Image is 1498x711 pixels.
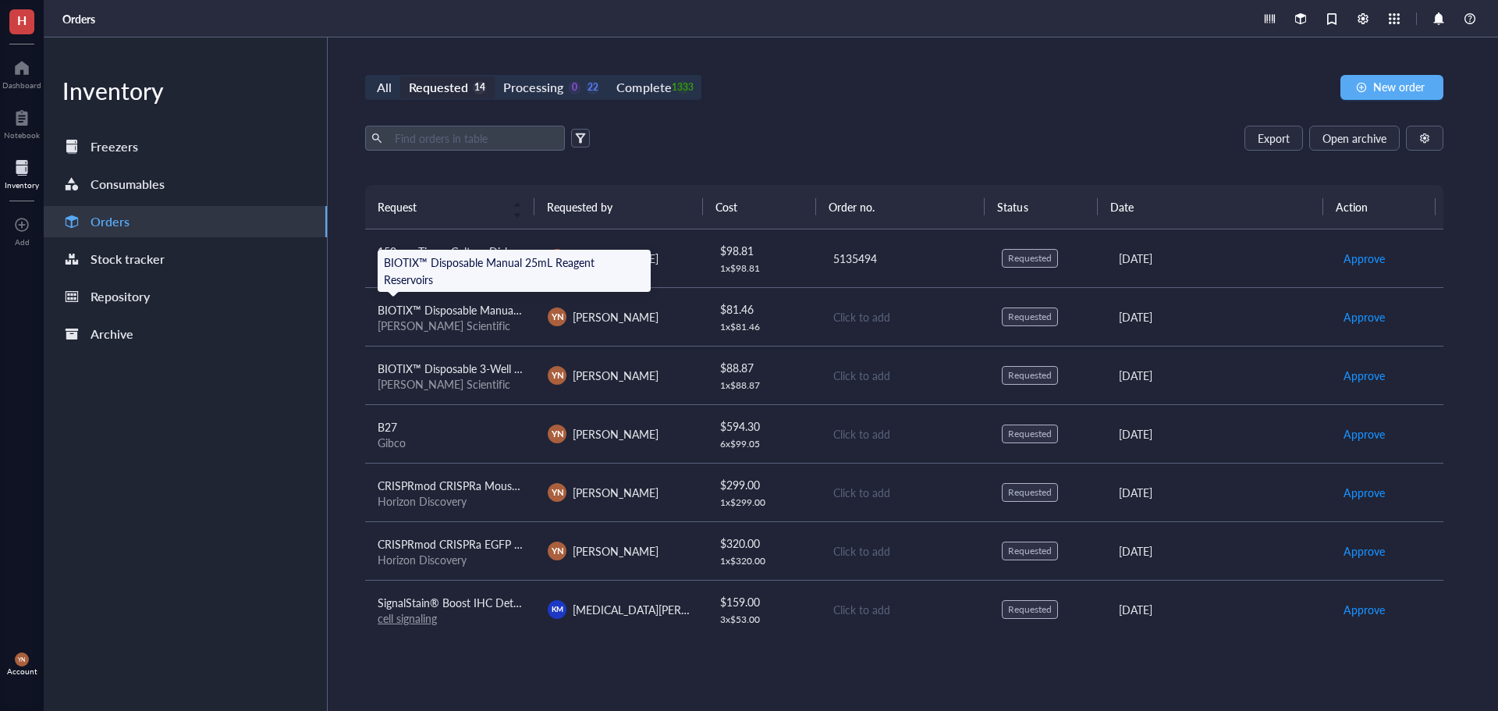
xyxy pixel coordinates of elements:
span: [PERSON_NAME] [573,485,658,500]
div: Inventory [5,180,39,190]
th: Order no. [816,185,985,229]
button: Approve [1343,304,1386,329]
div: Horizon Discovery [378,494,523,508]
div: Click to add [833,484,977,501]
div: 6 x $ 99.05 [720,438,808,450]
button: Approve [1343,246,1386,271]
div: Requested [1008,428,1052,440]
div: [DATE] [1119,542,1318,560]
div: Requested [1008,486,1052,499]
a: Consumables [44,169,327,200]
div: Requested [1008,545,1052,557]
span: KM [552,603,563,614]
span: Open archive [1322,132,1386,144]
button: Approve [1343,539,1386,563]
div: 5135494 [833,250,977,267]
div: $ 299.00 [720,476,808,493]
a: cell signaling [378,610,437,626]
div: $ 88.87 [720,359,808,376]
a: Dashboard [2,55,41,90]
div: Consumables [91,173,165,195]
span: Export [1258,132,1290,144]
div: Gibco [378,435,523,450]
div: $ 159.00 [720,593,808,610]
div: 3 x $ 53.00 [720,613,808,626]
div: Repository [91,286,150,308]
a: Inventory [5,155,39,190]
a: Archive [44,318,327,350]
span: [PERSON_NAME] [573,368,658,383]
span: Approve [1344,308,1385,325]
span: [MEDICAL_DATA][PERSON_NAME] [573,602,744,617]
div: Horizon Discovery [378,553,523,567]
div: 1 x $ 81.46 [720,321,808,333]
span: YN [551,310,563,323]
div: Notebook [4,130,40,140]
button: New order [1340,75,1443,100]
span: YN [551,544,563,557]
span: YN [18,656,26,663]
span: Approve [1344,542,1385,560]
td: 5135494 [819,229,989,288]
div: Complete [616,76,671,98]
div: 1 x $ 88.87 [720,379,808,392]
th: Cost [703,185,815,229]
div: Click to add [833,542,977,560]
span: CRISPRmod CRISPRa Mouse Nr4a1 (15370) Synthetic sgRNA - Set of 3, 2 nmol [378,478,764,493]
th: Action [1323,185,1436,229]
div: Click to add [833,367,977,384]
div: [PERSON_NAME] Scientific [378,318,523,332]
div: Processing [503,76,563,98]
div: 1333 [676,81,690,94]
td: Click to add [819,580,989,638]
div: [DATE] [1119,250,1318,267]
span: BIOTIX™ Disposable 3-Well Divided 25mL Reagent Reservoirs [378,361,676,376]
div: [DATE] [1119,425,1318,443]
a: Freezers [44,131,327,162]
span: 150mm Tissue Culture Dishes [378,244,521,259]
div: Requested [1008,369,1052,382]
span: Approve [1344,367,1385,384]
span: B27 [378,419,397,435]
th: Requested by [534,185,704,229]
span: YN [551,427,563,440]
div: Requested [1008,252,1052,265]
span: SignalStain® Boost IHC Detection Reagent (HRP, Rabbit) [378,595,653,610]
div: BIOTIX™ Disposable Manual 25mL Reagent Reservoirs [384,254,644,288]
div: 22 [586,81,599,94]
a: Orders [44,206,327,237]
div: Click to add [833,425,977,443]
th: Date [1098,185,1323,229]
div: $ 594.30 [720,418,808,435]
div: Account [7,667,37,676]
span: BIOTIX™ Disposable Manual 25mL Reagent Reservoirs [378,302,641,318]
div: [DATE] [1119,484,1318,501]
div: [DATE] [1119,367,1318,384]
div: Add [15,237,30,247]
div: segmented control [365,75,701,100]
span: Approve [1344,484,1385,501]
div: $ 320.00 [720,535,808,552]
div: Orders [91,211,130,233]
td: Click to add [819,404,989,463]
span: New order [1373,80,1425,93]
div: Requested [1008,603,1052,616]
span: YN [551,485,563,499]
a: Stock tracker [44,244,327,275]
span: [PERSON_NAME] [573,426,658,442]
div: $ 98.81 [720,242,808,259]
a: Orders [62,12,98,26]
th: Status [985,185,1097,229]
button: Approve [1343,363,1386,388]
span: CRISPRmod CRISPRa EGFP dCas9-VPR mRNA, 20 µg [378,536,637,552]
td: Click to add [819,521,989,580]
span: H [17,10,27,30]
div: Requested [1008,311,1052,323]
div: Stock tracker [91,248,165,270]
span: [PERSON_NAME] [573,543,658,559]
td: Click to add [819,463,989,521]
div: 1 x $ 299.00 [720,496,808,509]
td: Click to add [819,287,989,346]
div: Click to add [833,601,977,618]
div: [DATE] [1119,601,1318,618]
